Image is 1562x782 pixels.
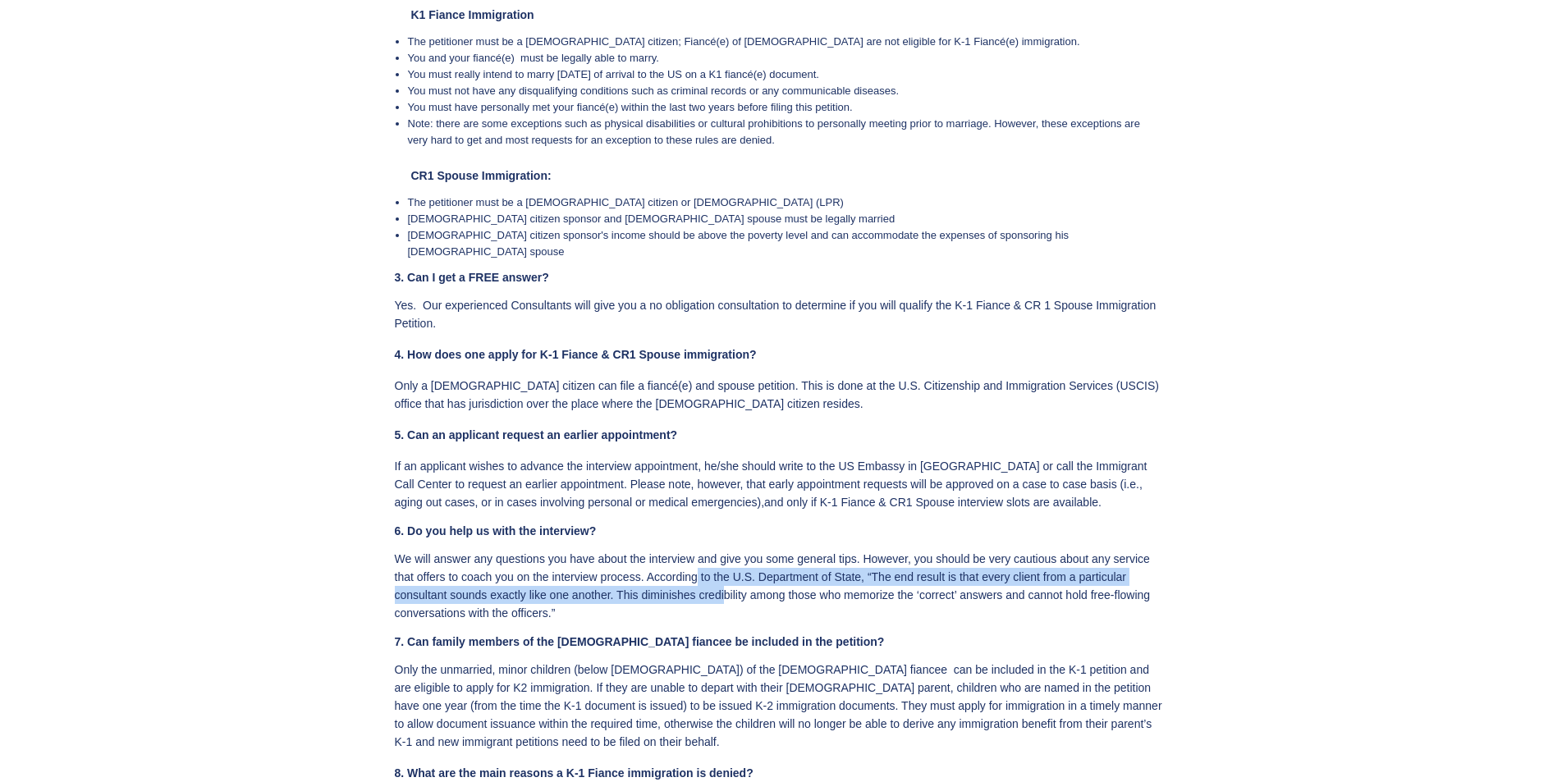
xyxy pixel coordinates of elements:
h4: 3. Can I get a FREE answer? [395,271,1164,285]
span: You must have personally met your fiancé(e) within the last two years before filing this petition. [408,101,853,113]
span: [DEMOGRAPHIC_DATA] citizen sponsor and [DEMOGRAPHIC_DATA] spouse must be legally married [408,213,896,225]
p: We will answer any questions you have about the interview and give you some general tips. However... [395,550,1164,622]
h4: 6. Do you help us with the interview? [395,524,1164,538]
span: K1 Fiance Immigration [411,8,534,21]
h4: 7. Can family members of the [DEMOGRAPHIC_DATA] fiancee be included in the petition? [395,635,1164,649]
span: You must not have any disqualifying conditions such as criminal records or any communicable disea... [408,85,900,97]
strong: 8. What are the main reasons a K-1 Fiance immigration is denied? [395,766,754,780]
p: If an applicant wishes to advance the interview appointment, he/she should write to the US Embass... [395,457,1164,511]
span: Note: there are some exceptions such as physical disabilities or cultural prohibitions to persona... [408,117,1140,146]
p: Yes. Our experienced Consultants will give you a no obligation consultation to determine if you w... [395,296,1164,332]
span: CR1 Spouse Immigration: [411,169,552,182]
span: The petitioner must be a [DEMOGRAPHIC_DATA] citizen; Fiancé(e) of [DEMOGRAPHIC_DATA] are not elig... [408,35,1080,48]
p: Only a [DEMOGRAPHIC_DATA] citizen can file a fiancé(e) and spouse petition. This is done at the U... [395,377,1164,413]
span: [DEMOGRAPHIC_DATA] citizen sponsor's income should be above the poverty level and can accommodate... [408,229,1070,258]
p: Only the unmarried, minor children (below [DEMOGRAPHIC_DATA]) of the [DEMOGRAPHIC_DATA] fiancee c... [395,661,1164,751]
span: You must really intend to marry [DATE] of arrival to the US on a K1 fiancé(e) document. [408,68,819,80]
strong: 5. Can an applicant request an earlier appointment? [395,428,678,441]
strong: 4. How does one apply for K-1 Fiance & CR1 Spouse immigration? [395,348,757,361]
span: The petitioner must be a [DEMOGRAPHIC_DATA] citizen or [DEMOGRAPHIC_DATA] (LPR) [408,196,844,208]
span: You and your fiancé(e) must be legally able to marry. [408,52,659,64]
